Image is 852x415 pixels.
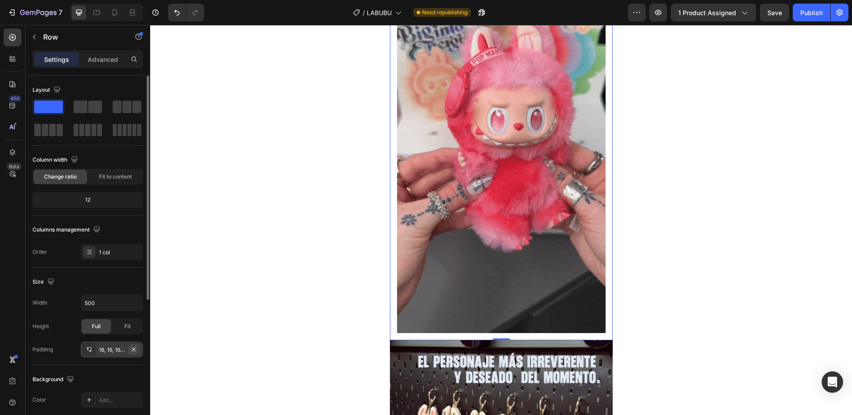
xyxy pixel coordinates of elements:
[81,295,143,311] input: Auto
[99,346,125,354] div: 16, 16, 16, 16
[33,396,46,404] div: Color
[671,4,756,21] button: 1 product assigned
[43,32,119,42] p: Row
[33,276,56,288] div: Size
[767,9,782,16] span: Save
[33,346,53,354] div: Padding
[44,55,69,64] p: Settings
[33,322,49,330] div: Height
[124,322,131,330] span: Fit
[33,224,102,236] div: Columns management
[7,163,21,170] div: Beta
[150,25,852,415] iframe: Design area
[822,371,843,393] div: Open Intercom Messenger
[363,8,365,17] span: /
[88,55,118,64] p: Advanced
[4,4,66,21] button: 7
[793,4,830,21] button: Publish
[760,4,789,21] button: Save
[367,8,392,17] span: LABUBU
[678,8,736,17] span: 1 product assigned
[33,248,47,256] div: Order
[168,4,204,21] div: Undo/Redo
[8,95,21,102] div: 450
[33,374,76,386] div: Background
[33,84,62,96] div: Layout
[44,173,77,181] span: Change ratio
[99,173,132,181] span: Fit to content
[33,299,47,307] div: Width
[800,8,823,17] div: Publish
[33,154,80,166] div: Column width
[34,194,141,206] div: 12
[99,396,141,404] div: Add...
[92,322,101,330] span: Full
[58,7,62,18] p: 7
[99,248,141,256] div: 1 col
[422,8,467,16] span: Need republishing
